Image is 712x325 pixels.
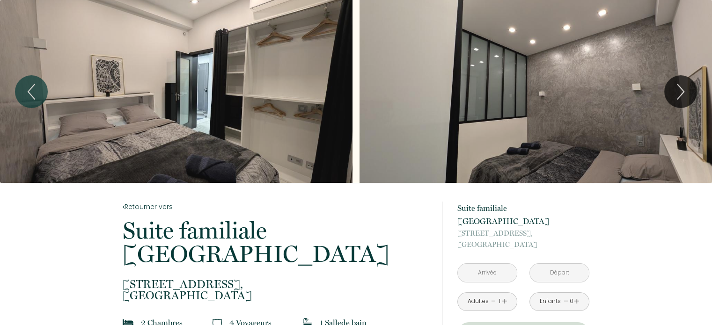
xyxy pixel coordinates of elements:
button: Next [664,75,697,108]
div: Enfants [540,297,561,306]
p: Suite familiale [GEOGRAPHIC_DATA] [457,202,589,228]
a: + [574,294,580,309]
p: [GEOGRAPHIC_DATA] [123,279,430,301]
a: - [491,294,496,309]
div: Adultes [467,297,488,306]
span: [STREET_ADDRESS], [123,279,430,290]
div: 1 [497,297,502,306]
p: [GEOGRAPHIC_DATA] [457,228,589,250]
input: Arrivée [458,264,517,282]
a: + [502,294,507,309]
button: Previous [15,75,48,108]
input: Départ [530,264,589,282]
p: Suite familiale [GEOGRAPHIC_DATA] [123,219,430,266]
span: [STREET_ADDRESS], [457,228,589,239]
a: Retourner vers [123,202,430,212]
a: - [563,294,568,309]
div: 0 [569,297,574,306]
